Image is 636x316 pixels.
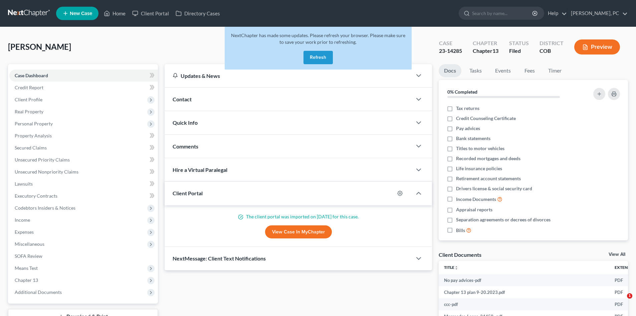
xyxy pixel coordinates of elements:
a: SOFA Review [9,250,158,262]
a: Tasks [464,64,487,77]
span: Titles to motor vehicles [456,145,504,152]
a: Directory Cases [172,7,223,19]
a: Home [100,7,129,19]
span: Contact [173,96,192,102]
span: Unsecured Priority Claims [15,157,70,163]
div: 23-14285 [439,47,462,55]
span: Property Analysis [15,133,52,138]
span: Appraisal reports [456,206,492,213]
a: [PERSON_NAME], PC [568,7,628,19]
a: Secured Claims [9,142,158,154]
span: New Case [70,11,92,16]
span: Case Dashboard [15,73,48,78]
a: Timer [543,64,567,77]
td: ccc-pdf [439,298,609,310]
button: Refresh [303,51,333,64]
iframe: Intercom live chat [613,293,629,309]
span: Income [15,217,30,223]
span: 1 [627,293,632,299]
span: Secured Claims [15,145,47,150]
span: Credit Counseling Certificate [456,115,516,122]
div: Chapter [473,47,498,55]
span: Bank statements [456,135,490,142]
a: Unsecured Priority Claims [9,154,158,166]
a: Unsecured Nonpriority Claims [9,166,158,178]
span: Client Profile [15,97,42,102]
span: Retirement account statements [456,175,521,182]
span: Means Test [15,265,38,271]
a: Case Dashboard [9,70,158,82]
a: Client Portal [129,7,172,19]
span: Client Portal [173,190,203,196]
div: Updates & News [173,72,404,79]
a: Property Analysis [9,130,158,142]
div: Chapter [473,39,498,47]
span: Separation agreements or decrees of divorces [456,216,551,223]
a: Docs [439,64,461,77]
span: Additional Documents [15,289,62,295]
span: Tax returns [456,105,479,112]
span: Personal Property [15,121,53,126]
strong: 0% Completed [447,89,477,95]
td: No pay advices-pdf [439,274,609,286]
span: Drivers license & social security card [456,185,532,192]
a: Fees [519,64,540,77]
span: Unsecured Nonpriority Claims [15,169,78,175]
span: NextMessage: Client Text Notifications [173,255,266,261]
button: Preview [574,39,620,55]
a: View All [609,252,625,257]
span: Life insurance policies [456,165,502,172]
span: 13 [492,47,498,54]
a: Lawsuits [9,178,158,190]
span: Executory Contracts [15,193,57,199]
div: Status [509,39,529,47]
div: Case [439,39,462,47]
span: Lawsuits [15,181,33,187]
span: SOFA Review [15,253,42,259]
p: The client portal was imported on [DATE] for this case. [173,213,424,220]
span: Real Property [15,109,43,114]
span: Recorded mortgages and deeds [456,155,520,162]
span: NextChapter has made some updates. Please refresh your browser. Please make sure to save your wor... [231,32,405,45]
span: Bills [456,227,465,234]
span: Hire a Virtual Paralegal [173,167,227,173]
div: Client Documents [439,251,481,258]
a: Titleunfold_more [444,265,458,270]
span: Chapter 13 [15,277,38,283]
span: Codebtors Insiders & Notices [15,205,75,211]
i: unfold_more [454,266,458,270]
span: Quick Info [173,119,198,126]
span: Credit Report [15,85,43,90]
span: Comments [173,143,198,149]
div: District [540,39,564,47]
input: Search by name... [472,7,533,19]
a: Events [490,64,516,77]
a: Credit Report [9,82,158,94]
span: Pay advices [456,125,480,132]
span: Expenses [15,229,34,235]
div: COB [540,47,564,55]
a: Executory Contracts [9,190,158,202]
td: Chapter 13 plan 9-20.2023.pdf [439,286,609,298]
a: Help [545,7,567,19]
span: [PERSON_NAME] [8,42,71,51]
span: Miscellaneous [15,241,44,247]
div: Filed [509,47,529,55]
a: View Case in MyChapter [265,225,332,239]
span: Income Documents [456,196,496,203]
